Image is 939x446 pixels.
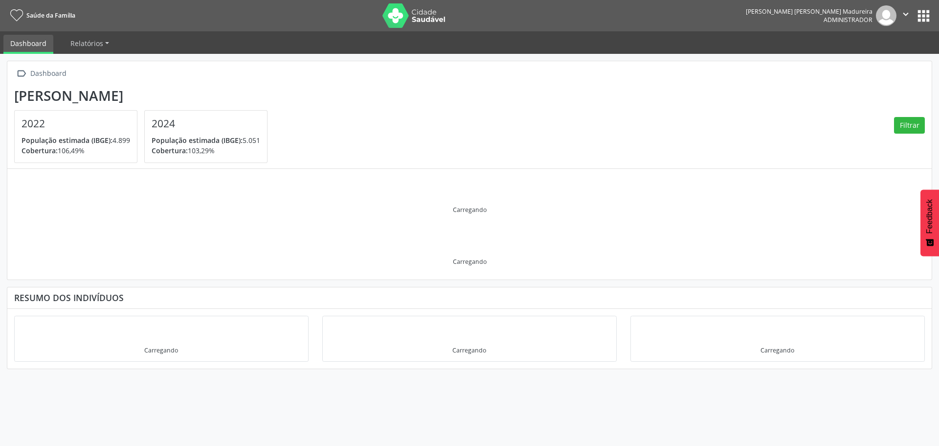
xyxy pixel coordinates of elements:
a: Dashboard [3,35,53,54]
span: Relatórios [70,39,103,48]
img: img [876,5,896,26]
div: Dashboard [28,67,68,81]
button: Feedback - Mostrar pesquisa [920,189,939,256]
p: 106,49% [22,145,130,156]
div: [PERSON_NAME] [14,88,274,104]
a: Relatórios [64,35,116,52]
div: Carregando [452,346,486,354]
div: Carregando [760,346,794,354]
span: Feedback [925,199,934,234]
span: População estimada (IBGE): [22,136,112,145]
div: Carregando [144,346,178,354]
p: 103,29% [152,145,260,156]
h4: 2022 [22,117,130,130]
div: Carregando [453,206,487,214]
span: Saúde da Família [26,11,75,20]
button: Filtrar [894,117,925,134]
span: Cobertura: [152,146,188,155]
i:  [900,9,911,20]
span: Administrador [824,16,872,24]
a: Saúde da Família [7,7,75,23]
div: [PERSON_NAME] [PERSON_NAME] Madureira [746,7,872,16]
button:  [896,5,915,26]
i:  [14,67,28,81]
div: Resumo dos indivíduos [14,292,925,303]
div: Carregando [453,258,487,266]
button: apps [915,7,932,24]
span: População estimada (IBGE): [152,136,243,145]
p: 5.051 [152,135,260,145]
p: 4.899 [22,135,130,145]
span: Cobertura: [22,146,58,155]
h4: 2024 [152,117,260,130]
a:  Dashboard [14,67,68,81]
